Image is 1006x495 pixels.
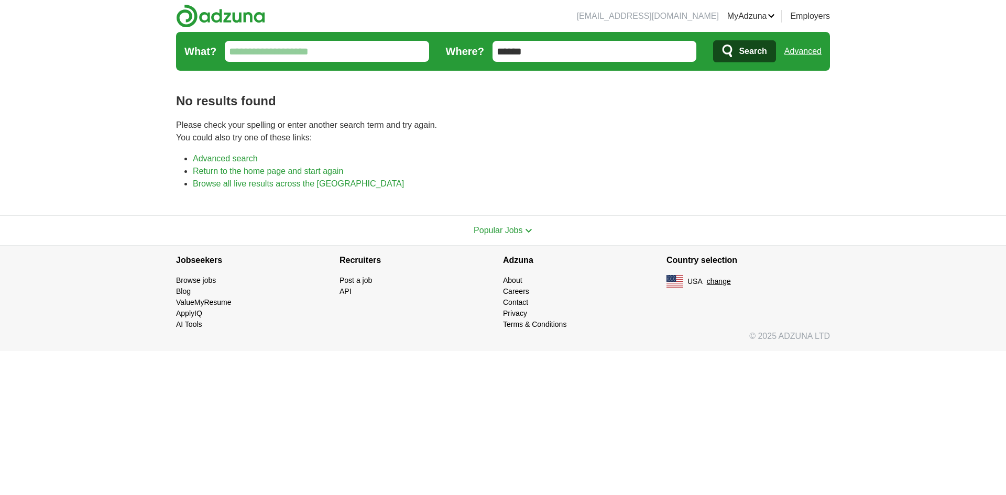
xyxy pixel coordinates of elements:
[176,287,191,295] a: Blog
[176,4,265,28] img: Adzuna logo
[176,320,202,328] a: AI Tools
[503,276,522,284] a: About
[193,154,258,163] a: Advanced search
[503,287,529,295] a: Careers
[340,276,372,284] a: Post a job
[707,276,731,287] button: change
[577,10,719,23] li: [EMAIL_ADDRESS][DOMAIN_NAME]
[176,276,216,284] a: Browse jobs
[184,43,216,59] label: What?
[193,167,343,175] a: Return to the home page and start again
[739,41,767,62] span: Search
[727,10,775,23] a: MyAdzuna
[503,298,528,306] a: Contact
[666,246,830,275] h4: Country selection
[790,10,830,23] a: Employers
[474,226,522,235] span: Popular Jobs
[193,179,404,188] a: Browse all live results across the [GEOGRAPHIC_DATA]
[176,309,202,317] a: ApplyIQ
[168,330,838,351] div: © 2025 ADZUNA LTD
[525,228,532,233] img: toggle icon
[666,275,683,288] img: US flag
[687,276,703,287] span: USA
[503,309,527,317] a: Privacy
[176,298,232,306] a: ValueMyResume
[340,287,352,295] a: API
[784,41,822,62] a: Advanced
[176,119,830,144] p: Please check your spelling or enter another search term and try again. You could also try one of ...
[503,320,566,328] a: Terms & Conditions
[713,40,775,62] button: Search
[446,43,484,59] label: Where?
[176,92,830,111] h1: No results found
